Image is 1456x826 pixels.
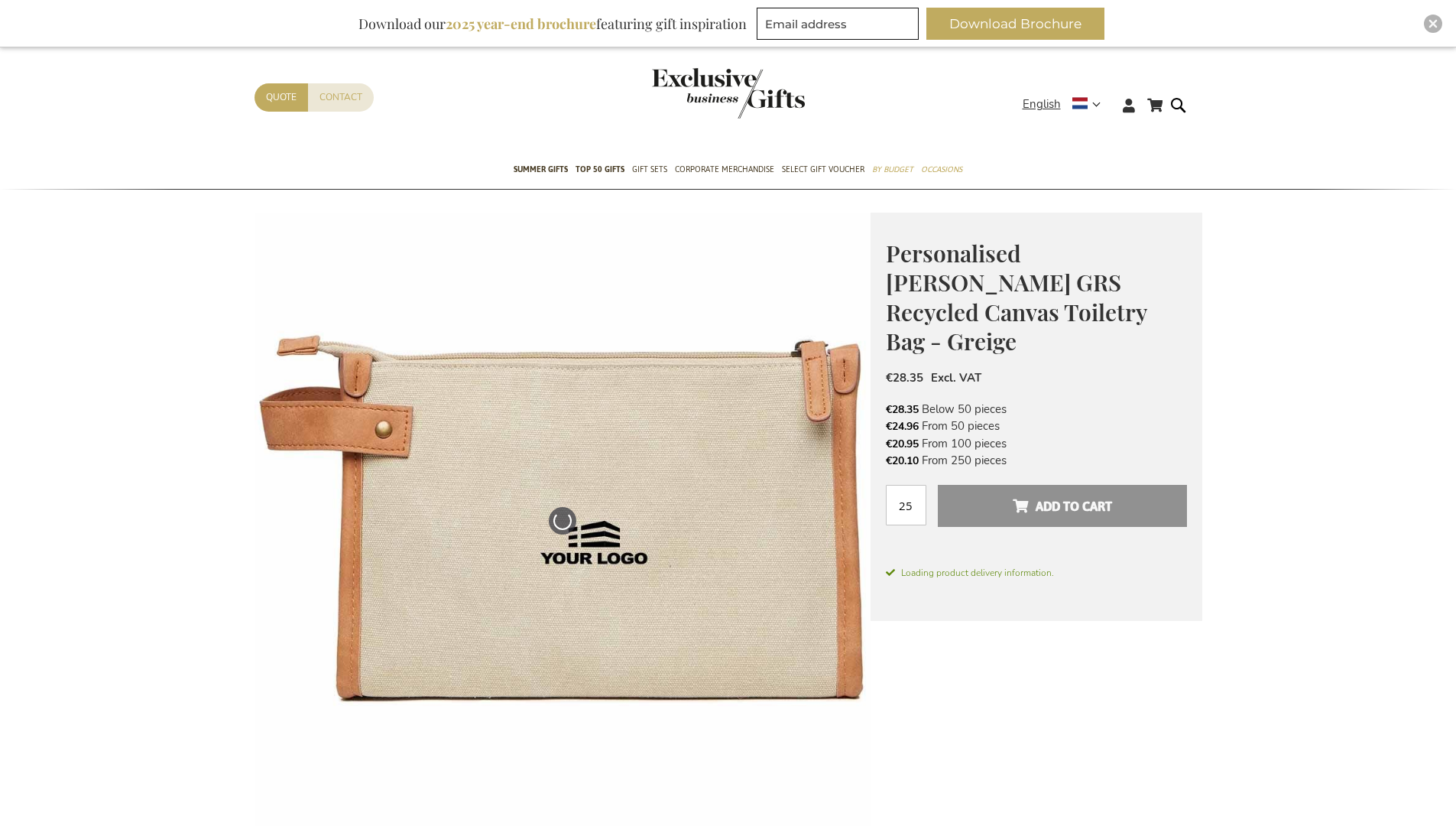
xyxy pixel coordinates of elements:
[352,8,754,40] div: Download our featuring gift inspiration
[886,452,1187,469] li: From 250 pieces
[886,370,923,385] span: €28.35
[886,454,919,468] span: €20.10
[514,161,568,177] span: Summer Gifts
[757,8,919,40] input: Email address
[872,151,913,190] a: By Budget
[1428,19,1438,28] img: Close
[675,151,774,190] a: Corporate Merchandise
[886,566,1187,580] span: Loading product delivery information.
[886,419,919,434] span: €24.96
[757,8,923,44] form: marketing offers and promotions
[632,161,667,177] span: Gift Sets
[514,151,568,190] a: Summer Gifts
[886,401,1187,418] li: Below 50 pieces
[886,435,1187,452] li: From 100 pieces
[886,437,919,451] span: €20.95
[921,151,962,190] a: Occasions
[921,161,962,177] span: Occasions
[308,83,374,112] a: Contact
[886,238,1146,357] span: Personalised [PERSON_NAME] GRS Recycled Canvas Toiletry Bag - Greige
[782,151,864,190] a: Select Gift Voucher
[1424,15,1442,33] div: Close
[931,370,981,385] span: Excl. VAT
[576,151,624,190] a: TOP 50 Gifts
[652,68,728,119] a: store logo
[576,161,624,177] span: TOP 50 Gifts
[886,418,1187,434] li: From 50 pieces
[872,161,913,177] span: By Budget
[782,161,864,177] span: Select Gift Voucher
[446,15,596,33] b: 2025 year-end brochure
[926,8,1104,40] button: Download Brochure
[652,68,805,119] img: Exclusive Business gifts logo
[255,83,308,112] a: Quote
[886,485,926,525] input: Qty
[886,402,919,417] span: €28.35
[1023,96,1061,113] span: English
[675,161,774,177] span: Corporate Merchandise
[632,151,667,190] a: Gift Sets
